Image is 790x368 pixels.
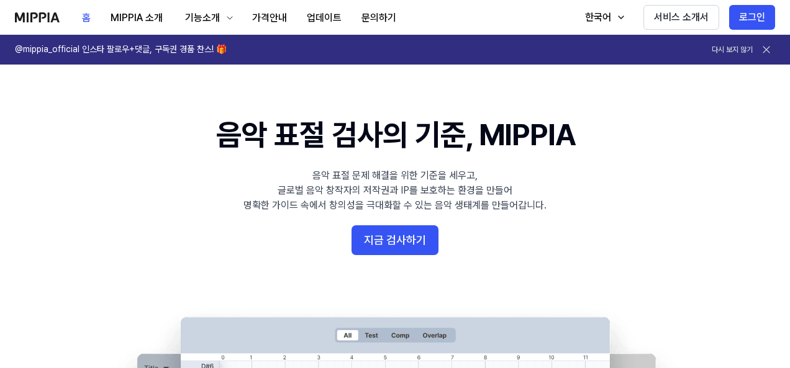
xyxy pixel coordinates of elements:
[216,114,574,156] h1: 음악 표절 검사의 기준, MIPPIA
[573,5,633,30] button: 한국어
[352,6,406,30] button: 문의하기
[352,225,438,255] button: 지금 검사하기
[183,11,222,25] div: 기능소개
[297,1,352,35] a: 업데이트
[643,5,719,30] button: 서비스 소개서
[72,1,101,35] a: 홈
[243,168,547,213] div: 음악 표절 문제 해결을 위한 기준을 세우고, 글로벌 음악 창작자의 저작권과 IP를 보호하는 환경을 만들어 명확한 가이드 속에서 창의성을 극대화할 수 있는 음악 생태계를 만들어...
[712,45,753,55] button: 다시 보지 않기
[729,5,775,30] button: 로그인
[15,43,227,56] h1: @mippia_official 인스타 팔로우+댓글, 구독권 경품 찬스! 🎁
[101,6,173,30] button: MIPPIA 소개
[242,6,297,30] button: 가격안내
[15,12,60,22] img: logo
[72,6,101,30] button: 홈
[297,6,352,30] button: 업데이트
[583,10,614,25] div: 한국어
[173,6,242,30] button: 기능소개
